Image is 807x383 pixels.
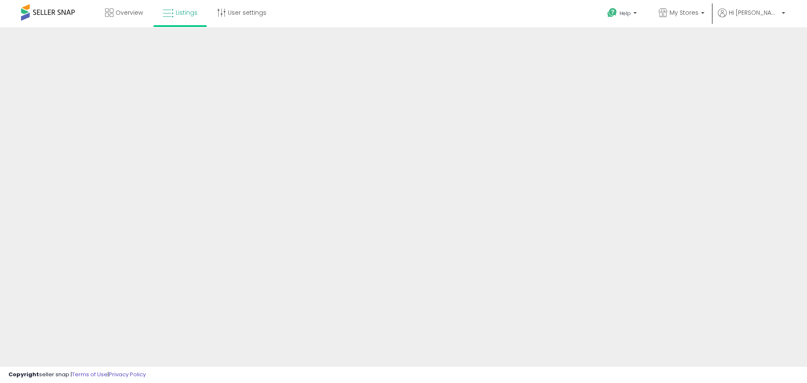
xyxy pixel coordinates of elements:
[72,370,108,378] a: Terms of Use
[109,370,146,378] a: Privacy Policy
[176,8,198,17] span: Listings
[729,8,779,17] span: Hi [PERSON_NAME]
[620,10,631,17] span: Help
[116,8,143,17] span: Overview
[8,370,39,378] strong: Copyright
[601,1,645,27] a: Help
[718,8,785,27] a: Hi [PERSON_NAME]
[607,8,617,18] i: Get Help
[670,8,699,17] span: My Stores
[8,371,146,379] div: seller snap | |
